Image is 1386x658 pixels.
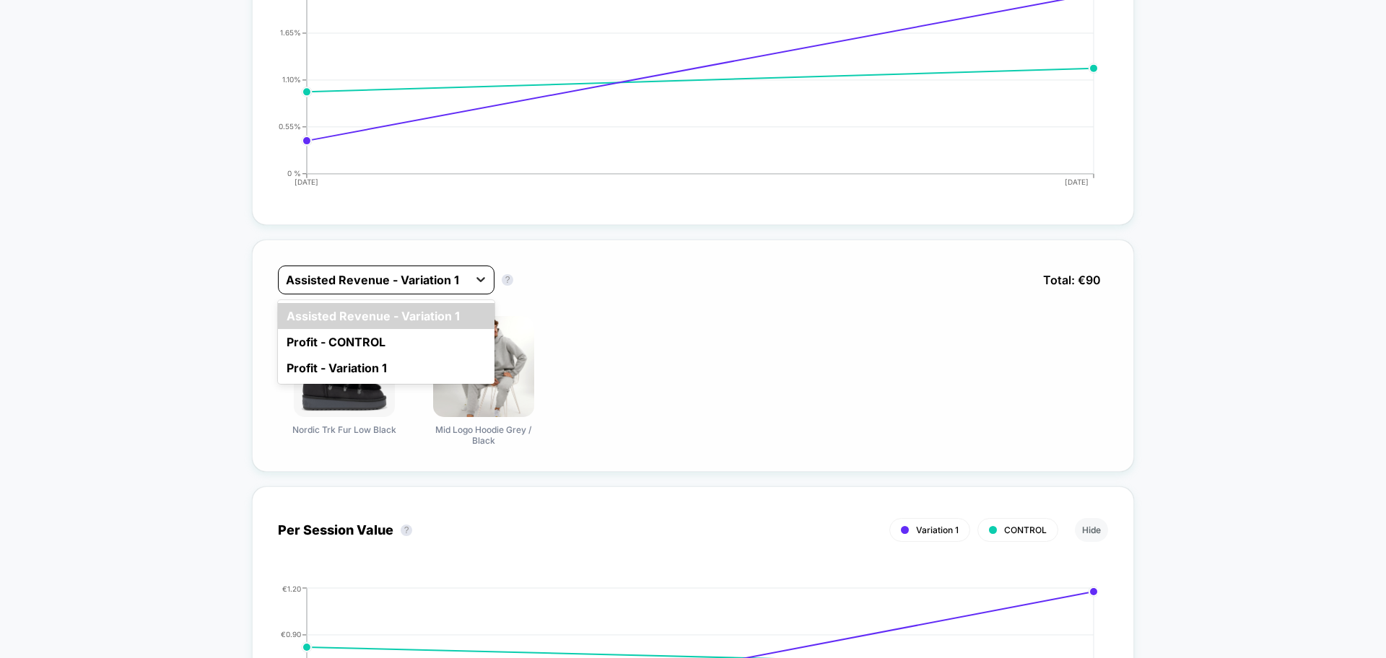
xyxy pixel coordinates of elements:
[1004,525,1047,535] span: CONTROL
[295,177,318,186] tspan: [DATE]
[282,75,301,84] tspan: 1.10%
[278,303,494,329] div: Assisted Revenue - Variation 1
[287,169,301,177] tspan: 0 %
[502,274,513,286] button: ?
[281,630,301,639] tspan: €0.90
[279,122,301,131] tspan: 0.55%
[292,424,396,435] span: Nordic Trk Fur Low Black
[1075,518,1108,542] button: Hide
[916,525,959,535] span: Variation 1
[282,584,301,592] tspan: €1.20
[280,28,301,37] tspan: 1.65%
[1036,266,1108,294] span: Total: € 90
[278,355,494,381] div: Profit - Variation 1
[278,329,494,355] div: Profit - CONTROL
[1065,177,1089,186] tspan: [DATE]
[430,424,538,446] span: Mid Logo Hoodie Grey / Black
[401,525,412,536] button: ?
